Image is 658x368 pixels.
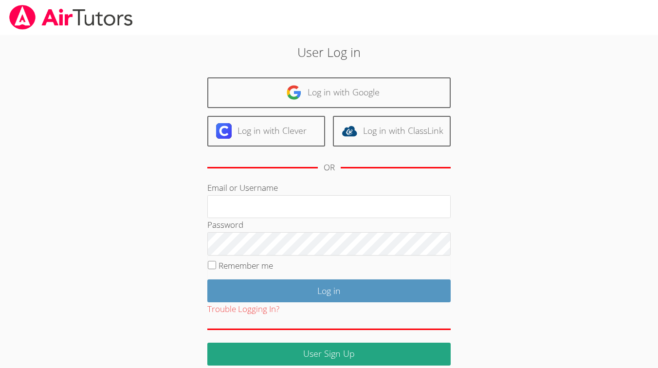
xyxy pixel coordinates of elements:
label: Password [207,219,243,230]
a: Log in with Google [207,77,451,108]
img: airtutors_banner-c4298cdbf04f3fff15de1276eac7730deb9818008684d7c2e4769d2f7ddbe033.png [8,5,134,30]
label: Email or Username [207,182,278,193]
a: User Sign Up [207,343,451,366]
input: Log in [207,279,451,302]
label: Remember me [219,260,273,271]
img: clever-logo-6eab21bc6e7a338710f1a6ff85c0baf02591cd810cc4098c63d3a4b26e2feb20.svg [216,123,232,139]
h2: User Log in [151,43,507,61]
a: Log in with ClassLink [333,116,451,147]
div: OR [324,161,335,175]
a: Log in with Clever [207,116,325,147]
button: Trouble Logging In? [207,302,279,316]
img: google-logo-50288ca7cdecda66e5e0955fdab243c47b7ad437acaf1139b6f446037453330a.svg [286,85,302,100]
img: classlink-logo-d6bb404cc1216ec64c9a2012d9dc4662098be43eaf13dc465df04b49fa7ab582.svg [342,123,357,139]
